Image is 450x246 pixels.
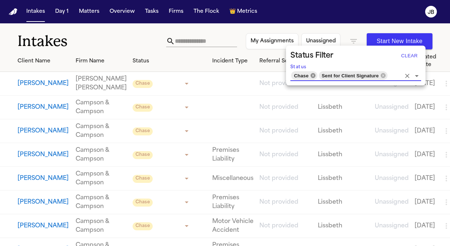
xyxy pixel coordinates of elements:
button: Clear [402,71,412,81]
div: Chase [291,71,317,80]
span: Sent for Client Signature [319,72,382,80]
h2: Status Filter [290,50,333,62]
button: Clear [398,50,421,62]
div: Sent for Client Signature [319,71,388,80]
button: Open [412,71,422,81]
label: Status [290,64,306,70]
span: Chase [291,72,312,80]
